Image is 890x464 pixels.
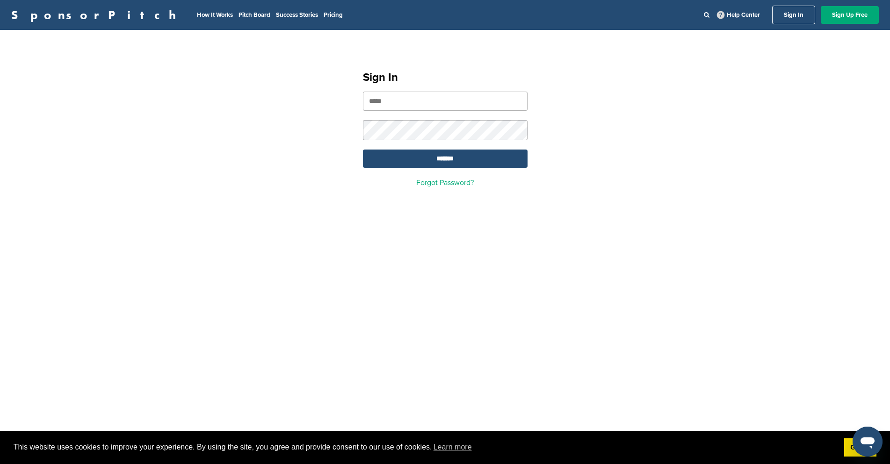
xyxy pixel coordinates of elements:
a: Success Stories [276,11,318,19]
h1: Sign In [363,69,528,86]
a: Help Center [715,9,762,21]
a: Sign In [772,6,815,24]
a: dismiss cookie message [844,438,876,457]
a: Forgot Password? [416,178,474,187]
a: Pricing [324,11,343,19]
a: How It Works [197,11,233,19]
a: SponsorPitch [11,9,182,21]
a: Pitch Board [239,11,270,19]
span: This website uses cookies to improve your experience. By using the site, you agree and provide co... [14,440,837,454]
a: learn more about cookies [432,440,473,454]
iframe: Button to launch messaging window [853,427,883,457]
a: Sign Up Free [821,6,879,24]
